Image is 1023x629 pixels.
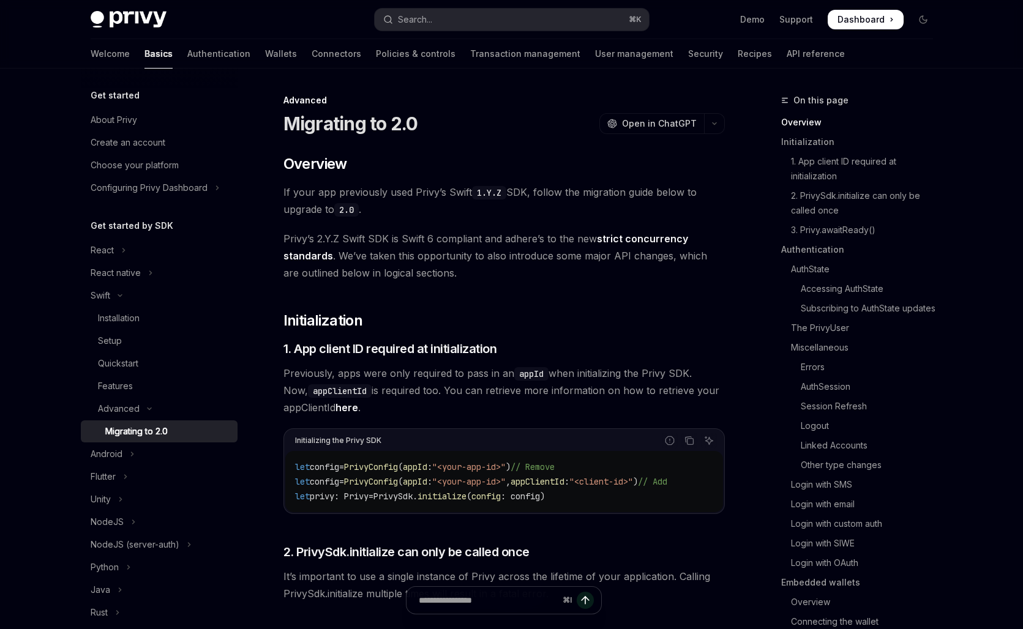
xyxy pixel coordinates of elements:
[599,113,704,134] button: Open in ChatGPT
[81,239,238,261] button: Toggle React section
[781,416,943,436] a: Logout
[432,461,506,472] span: "<your-app-id>"
[662,433,678,448] button: Report incorrect code
[144,39,173,69] a: Basics
[81,443,238,465] button: Toggle Android section
[98,401,140,416] div: Advanced
[913,10,933,29] button: Toggle dark mode
[91,181,208,195] div: Configuring Privy Dashboard
[569,476,633,487] span: "<client-id>"
[187,39,250,69] a: Authentication
[295,433,381,448] div: Initializing the Privy SDK
[506,461,511,472] span: )
[427,476,432,487] span: :
[81,307,238,329] a: Installation
[398,12,432,27] div: Search...
[738,39,772,69] a: Recipes
[781,475,943,494] a: Login with SMS
[81,262,238,284] button: Toggle React native section
[81,285,238,307] button: Toggle Swift section
[419,587,558,614] input: Ask a question...
[91,243,114,258] div: React
[310,491,369,502] span: privy: Privy
[91,582,110,597] div: Java
[283,568,725,602] span: It’s important to use a single instance of Privy across the lifetime of your application. Calling...
[781,259,943,279] a: AuthState
[91,560,119,575] div: Python
[838,13,885,26] span: Dashboard
[701,433,717,448] button: Ask AI
[339,461,344,472] span: =
[781,299,943,318] a: Subscribing to AuthState updates
[781,377,943,396] a: AuthSession
[467,491,471,502] span: (
[81,352,238,374] a: Quickstart
[91,266,141,280] div: React native
[283,184,725,218] span: If your app previously used Privy’s Swift SDK, follow the migration guide below to upgrade to .
[781,113,943,132] a: Overview
[283,230,725,281] span: Privy’s 2.Y.Z Swift SDK is Swift 6 compliant and adhere’s to the new . We’ve taken this opportuni...
[681,433,697,448] button: Copy the contents from the code block
[81,579,238,601] button: Toggle Java section
[91,447,122,461] div: Android
[344,476,398,487] span: PrivyConfig
[91,158,179,173] div: Choose your platform
[91,288,110,303] div: Swift
[781,553,943,573] a: Login with OAuth
[98,379,133,393] div: Features
[283,94,725,106] div: Advanced
[283,543,530,560] span: 2. PrivySdk.initialize can only be called once
[740,13,765,26] a: Demo
[310,476,339,487] span: config
[398,476,403,487] span: (
[781,396,943,416] a: Session Refresh
[781,573,943,592] a: Embedded wallets
[295,476,310,487] span: let
[81,420,238,442] a: Migrating to 2.0
[91,469,116,484] div: Flutter
[310,461,339,472] span: config
[403,461,427,472] span: appId
[91,11,167,28] img: dark logo
[91,537,179,552] div: NodeJS (server-auth)
[638,476,667,487] span: // Add
[334,203,359,217] code: 2.0
[81,534,238,556] button: Toggle NodeJS (server-auth) section
[375,9,649,31] button: Open search
[81,330,238,352] a: Setup
[283,113,418,135] h1: Migrating to 2.0
[781,240,943,259] a: Authentication
[91,605,108,620] div: Rust
[398,461,403,472] span: (
[781,357,943,377] a: Errors
[472,186,506,199] code: 1.Y.Z
[81,109,238,131] a: About Privy
[781,592,943,612] a: Overview
[781,436,943,455] a: Linked Accounts
[283,311,363,330] span: Initialization
[91,39,130,69] a: Welcome
[91,135,165,150] div: Create an account
[98,356,138,371] div: Quickstart
[373,491,418,502] span: PrivySdk.
[81,466,238,488] button: Toggle Flutter section
[501,491,545,502] span: : config)
[781,338,943,357] a: Miscellaneous
[688,39,723,69] a: Security
[265,39,297,69] a: Wallets
[308,384,372,398] code: appClientId
[98,333,122,348] div: Setup
[779,13,813,26] a: Support
[514,367,549,381] code: appId
[781,455,943,475] a: Other type changes
[81,556,238,578] button: Toggle Python section
[344,461,398,472] span: PrivyConfig
[335,401,358,414] a: here
[781,514,943,534] a: Login with custom auth
[91,88,140,103] h5: Get started
[787,39,845,69] a: API reference
[283,365,725,416] span: Previously, apps were only required to pass in an when initializing the Privy SDK. Now, is requir...
[629,15,642,24] span: ⌘ K
[781,152,943,186] a: 1. App client ID required at initialization
[339,476,344,487] span: =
